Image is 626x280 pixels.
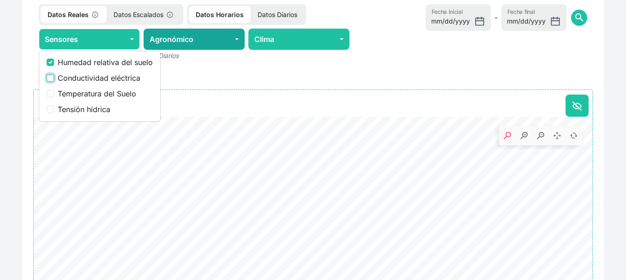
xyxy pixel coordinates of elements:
p: Datos Diarios [251,6,304,23]
g: Zoom [505,132,512,139]
button: Clima [248,29,349,50]
button: Sensores [39,29,140,50]
label: Conductividad eléctrica [58,72,153,83]
p: Datos Escalados [107,6,181,23]
label: Temperatura del Suelo [58,88,153,99]
button: Agronómico [144,29,245,50]
p: Datos Reales [41,6,107,23]
g: Reset [571,132,578,139]
p: Datos Horarios [189,6,251,23]
span: - [494,12,498,23]
span: search [574,12,585,23]
g: Pan [554,132,562,139]
button: Ocultar todo [566,95,589,117]
g: Zoom out [538,132,545,139]
button: search [571,10,587,26]
g: Zoom in [521,132,529,139]
label: Tensión hídrica [58,104,153,115]
label: Humedad relativa del suelo [58,57,153,68]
